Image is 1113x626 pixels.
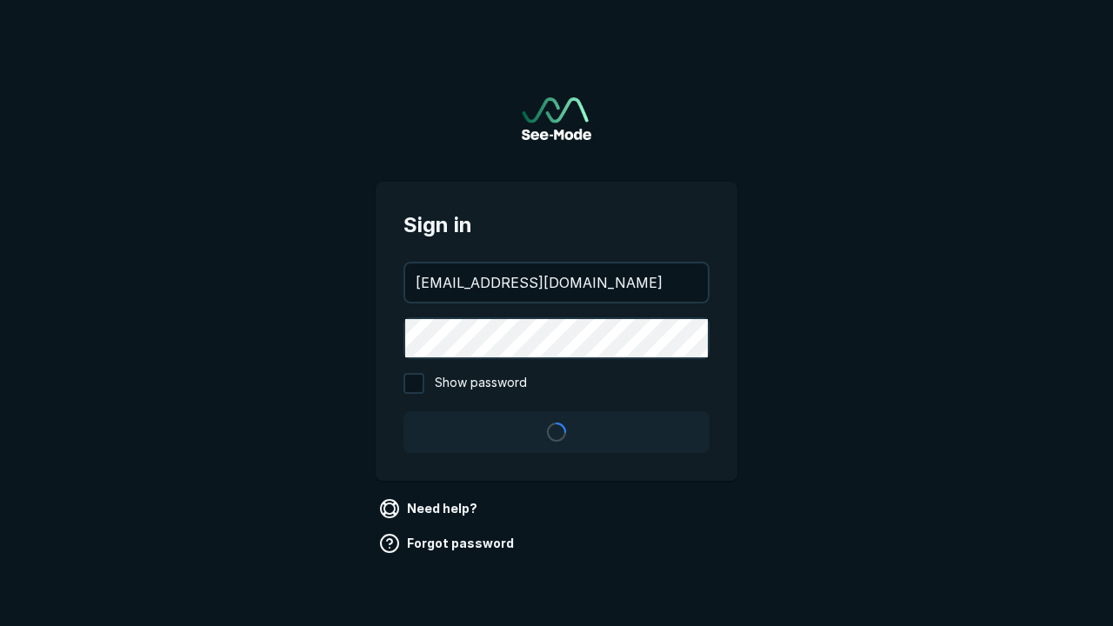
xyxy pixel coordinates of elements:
img: See-Mode Logo [522,97,591,140]
span: Sign in [403,210,710,241]
a: Need help? [376,495,484,523]
a: Go to sign in [522,97,591,140]
input: your@email.com [405,263,708,302]
span: Show password [435,373,527,394]
a: Forgot password [376,529,521,557]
